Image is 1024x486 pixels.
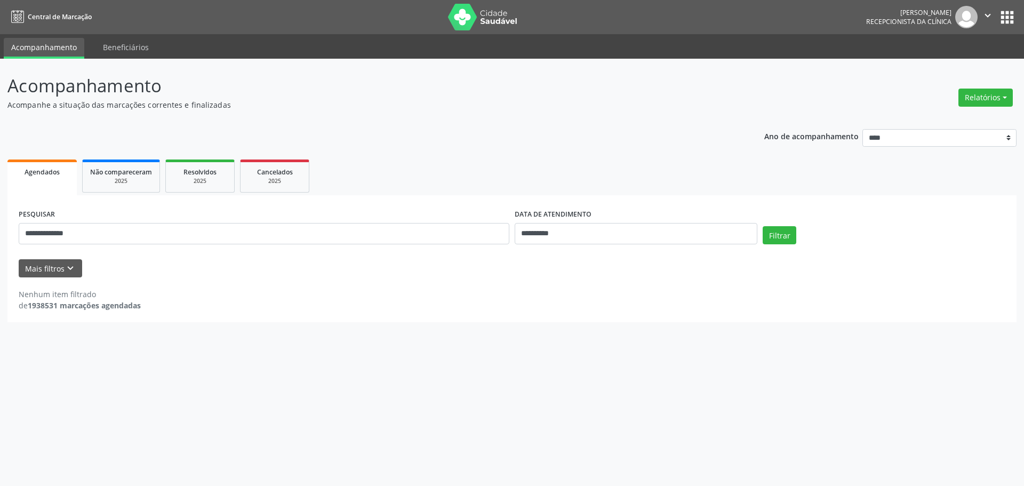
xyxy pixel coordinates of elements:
span: Cancelados [257,168,293,177]
button: Mais filtroskeyboard_arrow_down [19,259,82,278]
button: Relatórios [958,89,1013,107]
span: Central de Marcação [28,12,92,21]
div: 2025 [90,177,152,185]
span: Não compareceram [90,168,152,177]
span: Recepcionista da clínica [866,17,951,26]
p: Ano de acompanhamento [764,129,859,142]
div: de [19,300,141,311]
div: [PERSON_NAME] [866,8,951,17]
a: Acompanhamento [4,38,84,59]
label: DATA DE ATENDIMENTO [515,206,591,223]
div: 2025 [248,177,301,185]
p: Acompanhamento [7,73,714,99]
img: img [955,6,978,28]
p: Acompanhe a situação das marcações correntes e finalizadas [7,99,714,110]
a: Central de Marcação [7,8,92,26]
span: Resolvidos [183,168,217,177]
button: Filtrar [763,226,796,244]
i: keyboard_arrow_down [65,262,76,274]
strong: 1938531 marcações agendadas [28,300,141,310]
i:  [982,10,994,21]
a: Beneficiários [95,38,156,57]
div: Nenhum item filtrado [19,289,141,300]
span: Agendados [25,168,60,177]
div: 2025 [173,177,227,185]
button:  [978,6,998,28]
label: PESQUISAR [19,206,55,223]
button: apps [998,8,1017,27]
